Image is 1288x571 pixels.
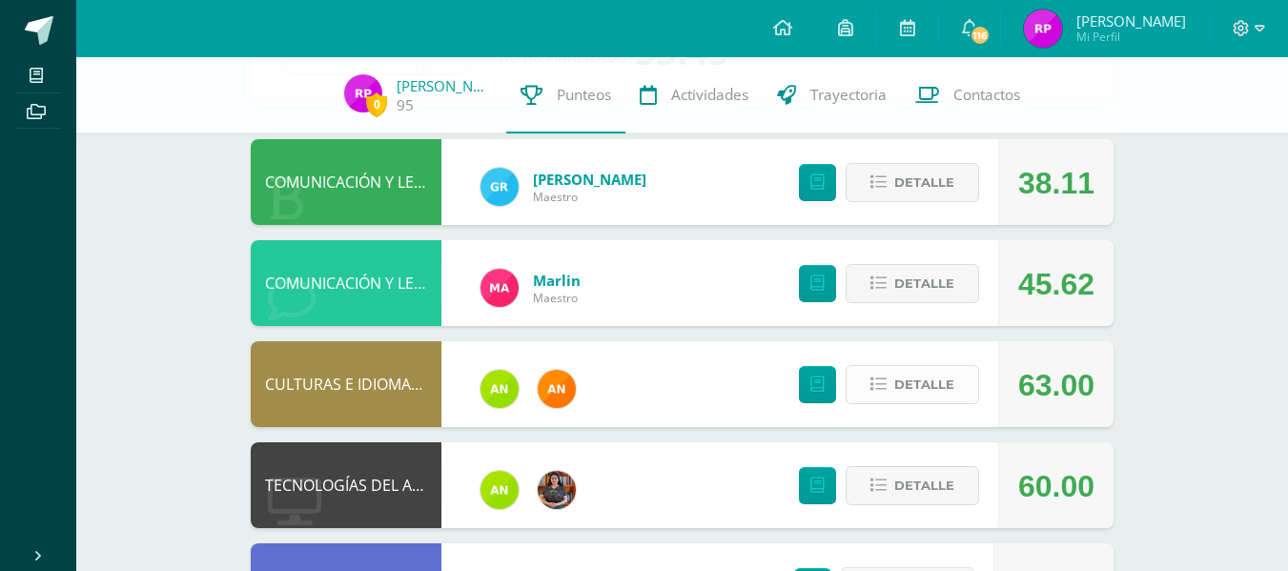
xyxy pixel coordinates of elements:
[671,85,748,105] span: Actividades
[1024,10,1062,48] img: 612d8540f47d75f38da33de7c34a2a03.png
[894,266,954,301] span: Detalle
[810,85,887,105] span: Trayectoria
[953,85,1020,105] span: Contactos
[846,264,979,303] button: Detalle
[366,92,387,116] span: 0
[1076,29,1186,45] span: Mi Perfil
[894,367,954,402] span: Detalle
[480,168,519,206] img: 47e0c6d4bfe68c431262c1f147c89d8f.png
[846,365,979,404] button: Detalle
[1018,241,1094,327] div: 45.62
[480,471,519,509] img: 122d7b7bf6a5205df466ed2966025dea.png
[480,269,519,307] img: ca51be06ee6568e83a4be8f0f0221dfb.png
[846,163,979,202] button: Detalle
[763,57,901,133] a: Trayectoria
[894,468,954,503] span: Detalle
[533,189,646,205] span: Maestro
[397,76,492,95] a: [PERSON_NAME]
[1018,140,1094,226] div: 38.11
[533,290,581,306] span: Maestro
[538,370,576,408] img: fc6731ddebfef4a76f049f6e852e62c4.png
[251,341,441,427] div: CULTURAS E IDIOMAS MAYAS, GARÍFUNA O XINCA
[506,57,625,133] a: Punteos
[397,95,414,115] a: 95
[901,57,1034,133] a: Contactos
[625,57,763,133] a: Actividades
[538,471,576,509] img: 60a759e8b02ec95d430434cf0c0a55c7.png
[480,370,519,408] img: 122d7b7bf6a5205df466ed2966025dea.png
[894,165,954,200] span: Detalle
[344,74,382,112] img: 612d8540f47d75f38da33de7c34a2a03.png
[251,240,441,326] div: COMUNICACIÓN Y LENGUAJE, IDIOMA EXTRANJERO
[1076,11,1186,31] span: [PERSON_NAME]
[533,170,646,189] a: [PERSON_NAME]
[251,139,441,225] div: COMUNICACIÓN Y LENGUAJE, IDIOMA ESPAÑOL
[846,466,979,505] button: Detalle
[1018,443,1094,529] div: 60.00
[970,25,991,46] span: 116
[1018,342,1094,428] div: 63.00
[251,442,441,528] div: TECNOLOGÍAS DEL APRENDIZAJE Y LA COMUNICACIÓN
[533,271,581,290] a: Marlin
[557,85,611,105] span: Punteos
